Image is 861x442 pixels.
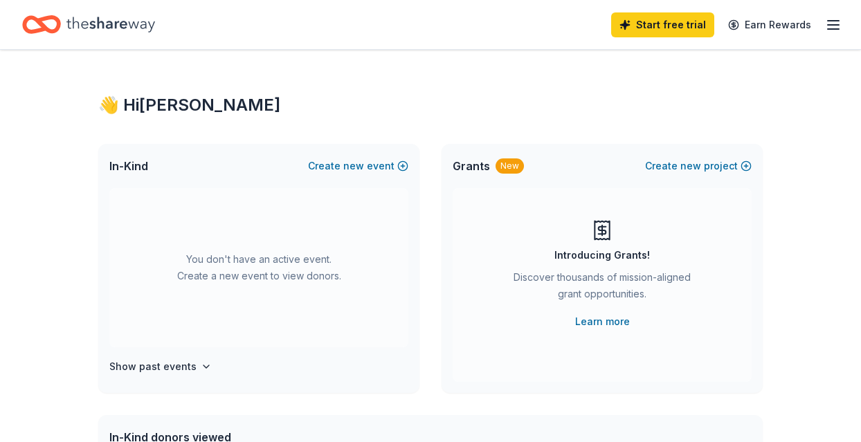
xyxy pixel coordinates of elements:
a: Learn more [575,313,630,330]
a: Earn Rewards [720,12,819,37]
button: Show past events [109,358,212,375]
div: 👋 Hi [PERSON_NAME] [98,94,763,116]
span: In-Kind [109,158,148,174]
button: Createnewproject [645,158,752,174]
a: Home [22,8,155,41]
span: new [343,158,364,174]
div: You don't have an active event. Create a new event to view donors. [109,188,408,347]
span: Grants [453,158,490,174]
div: Discover thousands of mission-aligned grant opportunities. [508,269,696,308]
div: Introducing Grants! [554,247,650,264]
button: Createnewevent [308,158,408,174]
span: new [680,158,701,174]
a: Start free trial [611,12,714,37]
div: New [496,158,524,174]
h4: Show past events [109,358,197,375]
